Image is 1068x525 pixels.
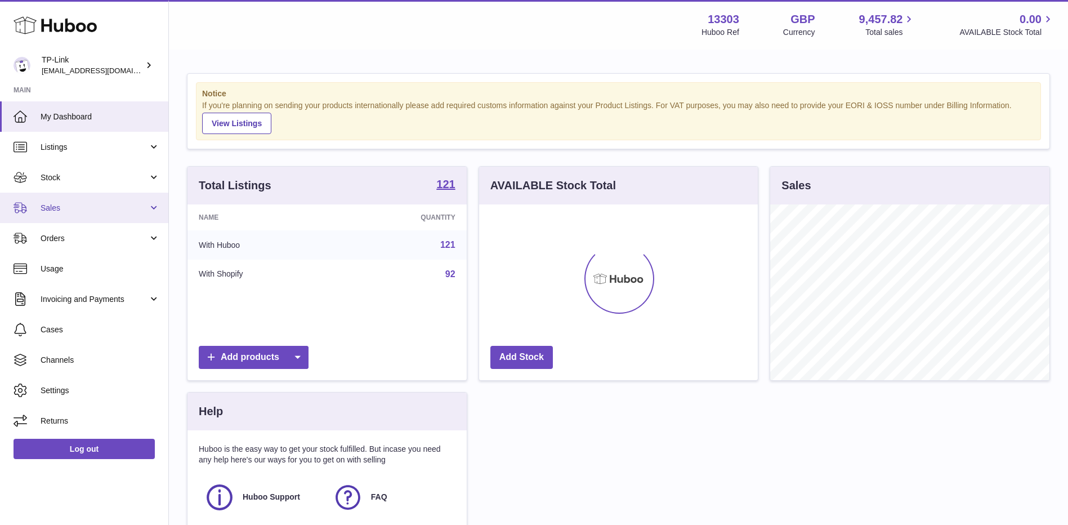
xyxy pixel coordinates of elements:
[41,355,160,366] span: Channels
[783,27,815,38] div: Currency
[436,179,455,192] a: 121
[708,12,739,27] strong: 13303
[42,55,143,76] div: TP-Link
[243,492,300,502] span: Huboo Support
[199,178,271,193] h3: Total Listings
[41,203,148,213] span: Sales
[202,113,271,134] a: View Listings
[790,12,815,27] strong: GBP
[1020,12,1042,27] span: 0.00
[41,385,160,396] span: Settings
[445,269,455,279] a: 92
[436,179,455,190] strong: 121
[41,142,148,153] span: Listings
[338,204,466,230] th: Quantity
[187,260,338,289] td: With Shopify
[199,404,223,419] h3: Help
[371,492,387,502] span: FAQ
[14,439,155,459] a: Log out
[959,27,1054,38] span: AVAILABLE Stock Total
[859,12,916,38] a: 9,457.82 Total sales
[187,204,338,230] th: Name
[781,178,811,193] h3: Sales
[959,12,1054,38] a: 0.00 AVAILABLE Stock Total
[865,27,915,38] span: Total sales
[41,324,160,335] span: Cases
[202,88,1035,99] strong: Notice
[41,233,148,244] span: Orders
[199,346,309,369] a: Add products
[41,112,160,122] span: My Dashboard
[41,264,160,274] span: Usage
[42,66,166,75] span: [EMAIL_ADDRESS][DOMAIN_NAME]
[490,178,616,193] h3: AVAILABLE Stock Total
[701,27,739,38] div: Huboo Ref
[41,416,160,426] span: Returns
[14,57,30,74] img: gaby.chen@tp-link.com
[202,100,1035,134] div: If you're planning on sending your products internationally please add required customs informati...
[41,294,148,305] span: Invoicing and Payments
[440,240,455,250] a: 121
[490,346,553,369] a: Add Stock
[333,482,450,513] a: FAQ
[204,482,321,513] a: Huboo Support
[187,230,338,260] td: With Huboo
[199,444,455,465] p: Huboo is the easy way to get your stock fulfilled. But incase you need any help here's our ways f...
[859,12,903,27] span: 9,457.82
[41,172,148,183] span: Stock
